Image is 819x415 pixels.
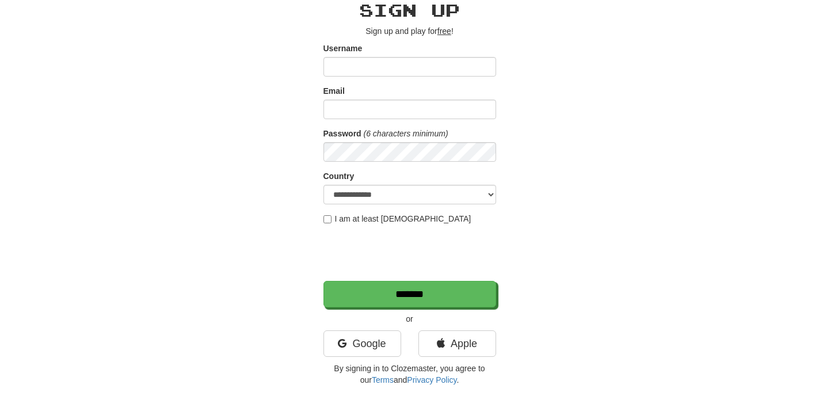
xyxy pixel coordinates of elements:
a: Terms [372,375,394,384]
label: Country [323,170,355,182]
em: (6 characters minimum) [364,129,448,138]
label: I am at least [DEMOGRAPHIC_DATA] [323,213,471,224]
p: By signing in to Clozemaster, you agree to our and . [323,363,496,386]
u: free [437,26,451,36]
p: Sign up and play for ! [323,25,496,37]
p: or [323,313,496,325]
a: Privacy Policy [407,375,456,384]
a: Google [323,330,401,357]
iframe: reCAPTCHA [323,230,498,275]
input: I am at least [DEMOGRAPHIC_DATA] [323,215,332,223]
a: Apple [418,330,496,357]
label: Username [323,43,363,54]
label: Email [323,85,345,97]
h2: Sign up [323,1,496,20]
label: Password [323,128,361,139]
